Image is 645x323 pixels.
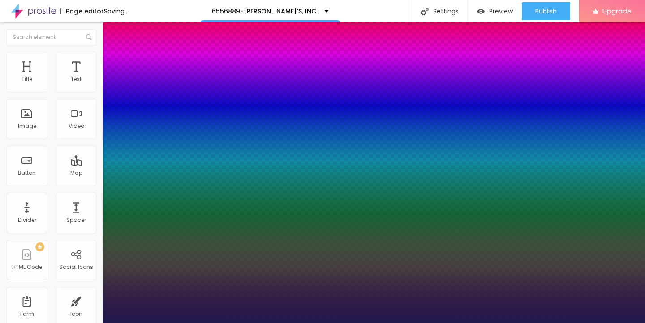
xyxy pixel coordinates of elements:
span: Preview [489,8,513,15]
button: Publish [522,2,570,20]
div: Title [21,76,32,82]
div: Image [18,123,36,129]
div: Text [71,76,82,82]
div: Form [20,311,34,317]
div: Map [70,170,82,176]
div: Button [18,170,36,176]
div: Spacer [66,217,86,223]
img: Icone [86,34,91,40]
div: HTML Code [12,264,42,270]
img: view-1.svg [477,8,485,15]
div: Social Icons [59,264,93,270]
button: Preview [468,2,522,20]
input: Search element [7,29,96,45]
p: 6556889-[PERSON_NAME]'S, INC. [212,8,318,14]
div: Page editor [60,8,104,14]
div: Divider [18,217,36,223]
div: Video [69,123,84,129]
img: Icone [421,8,429,15]
span: Upgrade [602,7,632,15]
span: Publish [535,8,557,15]
div: Saving... [104,8,129,14]
div: Icon [70,311,82,317]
